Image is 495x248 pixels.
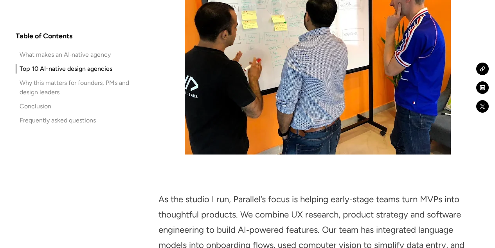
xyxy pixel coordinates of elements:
a: What makes an AI‑native agency [16,50,139,59]
div: Frequently asked questions [20,116,96,125]
a: Frequently asked questions [16,116,139,125]
div: Conclusion [20,102,51,111]
h4: Table of Contents [16,31,72,41]
a: ‍Why this matters for founders, PMs and design leaders [16,78,139,97]
div: Top 10 AI-native design agencies [20,64,112,74]
a: Conclusion [16,102,139,111]
div: ‍Why this matters for founders, PMs and design leaders [20,78,139,97]
div: What makes an AI‑native agency [20,50,111,59]
a: Top 10 AI-native design agencies [16,64,139,74]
